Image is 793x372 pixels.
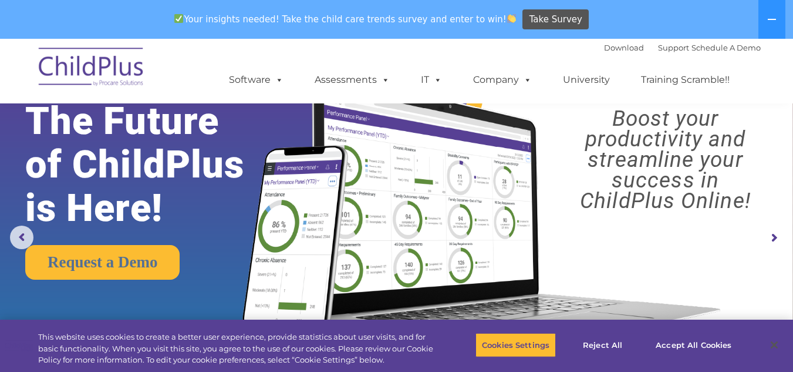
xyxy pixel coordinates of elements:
[691,43,761,52] a: Schedule A Demo
[170,8,521,31] span: Your insights needed! Take the child care trends survey and enter to win!
[649,333,738,357] button: Accept All Cookies
[174,14,183,23] img: ✅
[217,68,295,92] a: Software
[658,43,689,52] a: Support
[522,9,589,30] a: Take Survey
[25,99,278,230] rs-layer: The Future of ChildPlus is Here!
[551,68,622,92] a: University
[604,43,761,52] font: |
[566,333,639,357] button: Reject All
[163,78,199,86] span: Last name
[38,331,436,366] div: This website uses cookies to create a better user experience, provide statistics about user visit...
[475,333,556,357] button: Cookies Settings
[303,68,401,92] a: Assessments
[629,68,741,92] a: Training Scramble!!
[461,68,544,92] a: Company
[33,39,150,98] img: ChildPlus by Procare Solutions
[507,14,516,23] img: 👏
[529,9,582,30] span: Take Survey
[761,332,787,358] button: Close
[548,108,783,211] rs-layer: Boost your productivity and streamline your success in ChildPlus Online!
[409,68,454,92] a: IT
[163,126,213,135] span: Phone number
[604,43,644,52] a: Download
[25,245,180,280] a: Request a Demo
